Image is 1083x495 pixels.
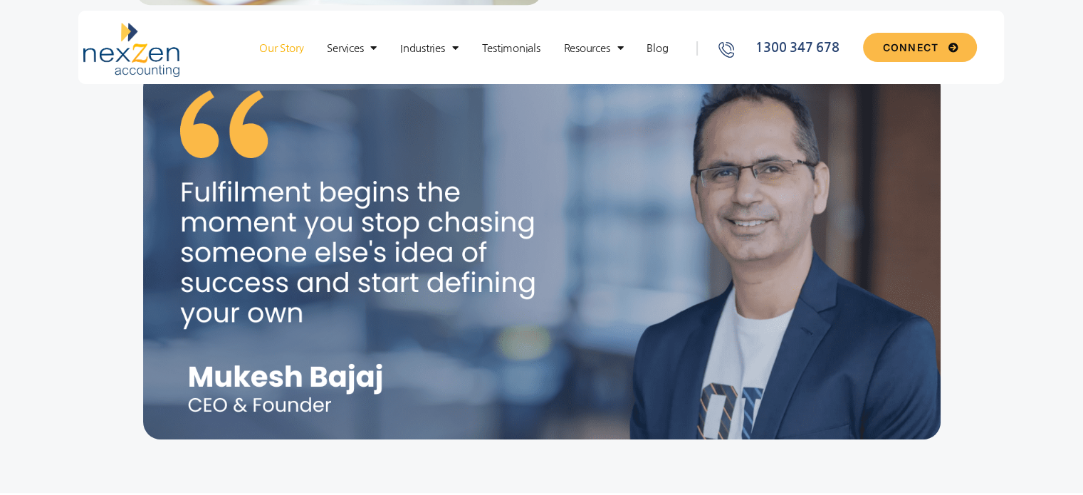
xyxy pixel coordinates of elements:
a: 1300 347 678 [717,38,858,58]
a: Resources [557,41,631,56]
span: 1300 347 678 [752,38,839,58]
a: Testimonials [474,41,547,56]
nav: Menu [239,41,689,56]
a: Our Story [252,41,310,56]
a: CONNECT [863,33,976,62]
a: Blog [639,41,675,56]
a: Industries [393,41,465,56]
a: Services [320,41,384,56]
span: CONNECT [882,43,938,53]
